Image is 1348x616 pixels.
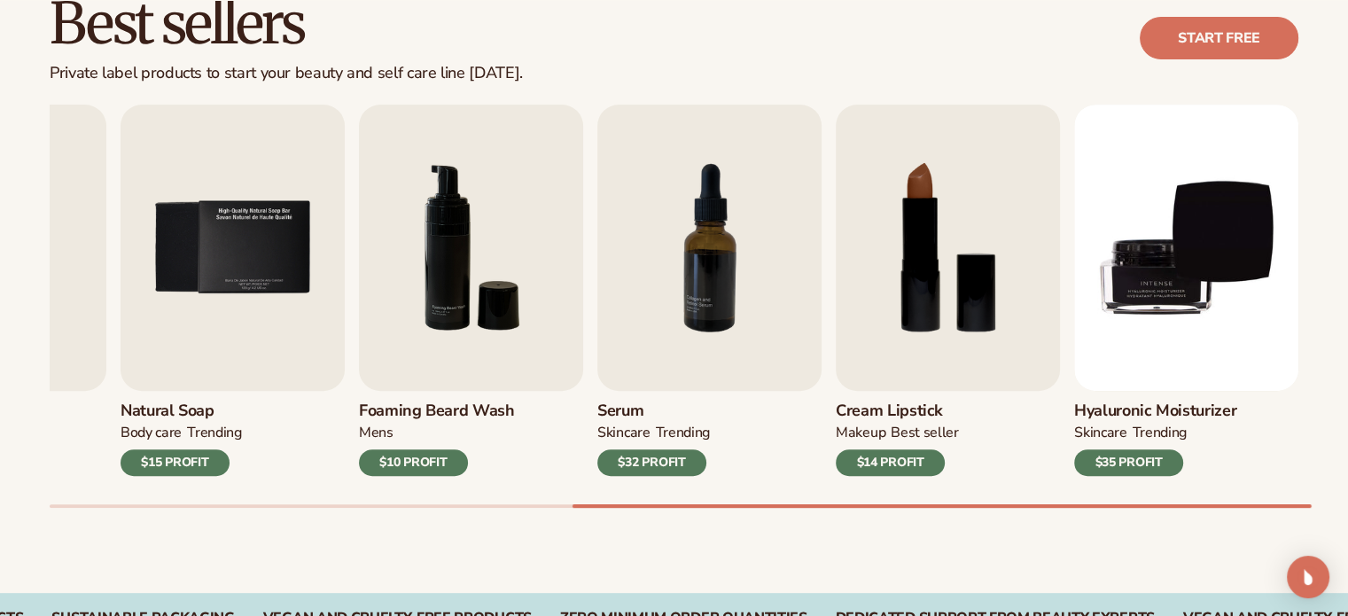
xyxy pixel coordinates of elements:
div: TRENDING [655,424,709,442]
div: SKINCARE [597,424,650,442]
h3: Natural Soap [121,402,242,421]
div: BEST SELLER [891,424,959,442]
div: Open Intercom Messenger [1287,556,1329,598]
div: TRENDING [1132,424,1186,442]
div: TRENDING [187,424,241,442]
h3: Foaming beard wash [359,402,515,421]
div: $35 PROFIT [1074,449,1183,476]
div: $14 PROFIT [836,449,945,476]
div: BODY Care [121,424,182,442]
div: mens [359,424,393,442]
a: 9 / 9 [1074,105,1298,476]
a: 5 / 9 [121,105,345,476]
h3: Cream Lipstick [836,402,959,421]
div: Private label products to start your beauty and self care line [DATE]. [50,64,523,83]
div: MAKEUP [836,424,885,442]
a: Start free [1140,17,1298,59]
a: 7 / 9 [597,105,822,476]
h3: Hyaluronic moisturizer [1074,402,1236,421]
h3: Serum [597,402,710,421]
div: SKINCARE [1074,424,1126,442]
a: 8 / 9 [836,105,1060,476]
div: $15 PROFIT [121,449,230,476]
div: $32 PROFIT [597,449,706,476]
div: $10 PROFIT [359,449,468,476]
a: 6 / 9 [359,105,583,476]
